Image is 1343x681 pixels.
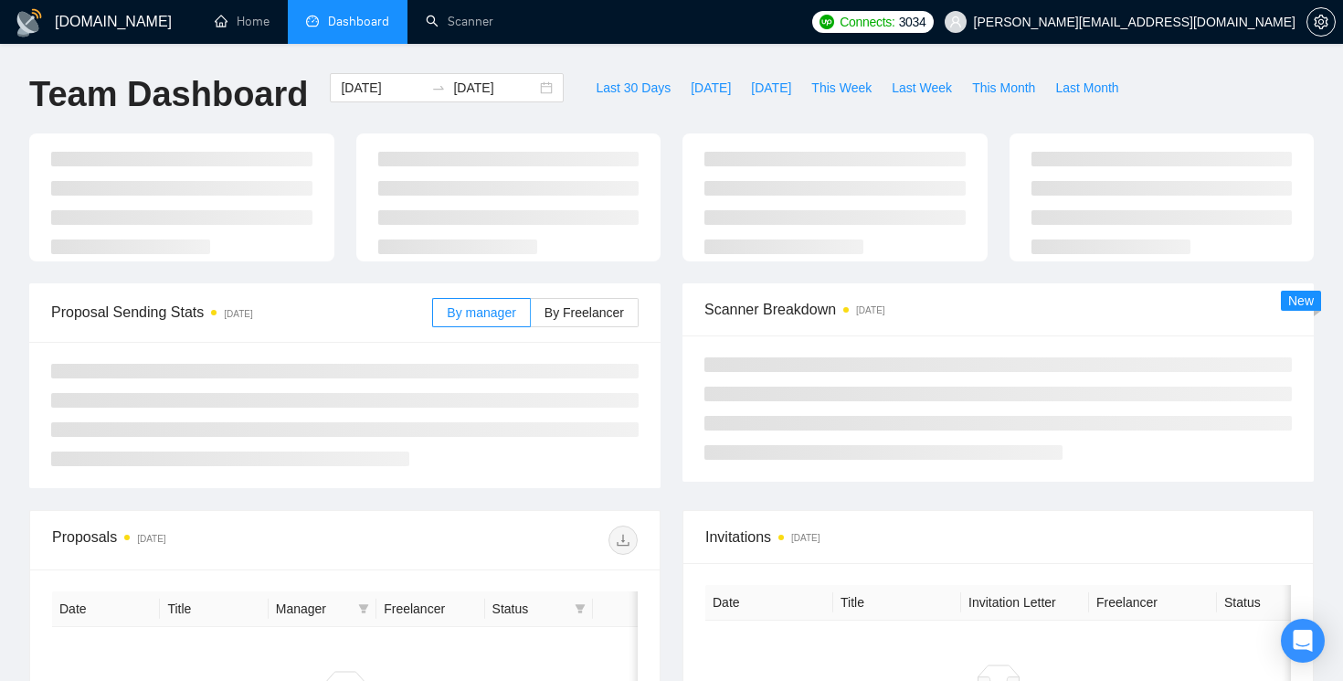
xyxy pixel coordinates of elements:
[1281,619,1325,663] div: Open Intercom Messenger
[545,305,624,320] span: By Freelancer
[1045,73,1128,102] button: Last Month
[705,585,833,621] th: Date
[224,309,252,319] time: [DATE]
[882,73,962,102] button: Last Week
[820,15,834,29] img: upwork-logo.png
[791,533,820,543] time: [DATE]
[949,16,962,28] span: user
[681,73,741,102] button: [DATE]
[691,78,731,98] span: [DATE]
[29,73,308,116] h1: Team Dashboard
[586,73,681,102] button: Last 30 Days
[705,526,1291,548] span: Invitations
[276,599,351,619] span: Manager
[160,591,268,627] th: Title
[306,15,319,27] span: dashboard
[1306,15,1336,29] a: setting
[1055,78,1118,98] span: Last Month
[426,14,493,29] a: searchScanner
[354,595,373,622] span: filter
[447,305,515,320] span: By manager
[15,8,44,37] img: logo
[575,603,586,614] span: filter
[833,585,961,621] th: Title
[801,73,882,102] button: This Week
[751,78,791,98] span: [DATE]
[892,78,952,98] span: Last Week
[453,78,536,98] input: End date
[972,78,1035,98] span: This Month
[52,526,345,555] div: Proposals
[1307,15,1335,29] span: setting
[596,78,671,98] span: Last 30 Days
[341,78,424,98] input: Start date
[571,595,589,622] span: filter
[899,12,926,32] span: 3034
[358,603,369,614] span: filter
[328,14,389,29] span: Dashboard
[840,12,894,32] span: Connects:
[961,585,1089,621] th: Invitation Letter
[52,591,160,627] th: Date
[492,599,567,619] span: Status
[376,591,484,627] th: Freelancer
[704,298,1292,321] span: Scanner Breakdown
[1288,293,1314,308] span: New
[856,305,884,315] time: [DATE]
[741,73,801,102] button: [DATE]
[431,80,446,95] span: swap-right
[811,78,872,98] span: This Week
[137,534,165,544] time: [DATE]
[431,80,446,95] span: to
[962,73,1045,102] button: This Month
[269,591,376,627] th: Manager
[1306,7,1336,37] button: setting
[215,14,270,29] a: homeHome
[1089,585,1217,621] th: Freelancer
[51,301,432,324] span: Proposal Sending Stats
